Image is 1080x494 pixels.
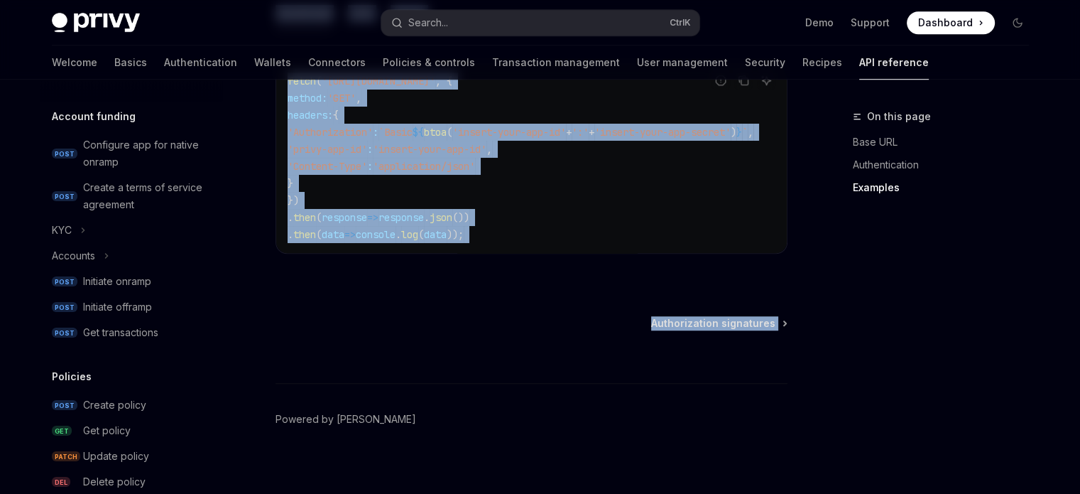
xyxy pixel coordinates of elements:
span: response [378,211,424,224]
a: Dashboard [907,11,995,34]
span: ( [447,126,452,139]
span: ':' [572,126,589,139]
div: Delete policy [83,473,146,490]
a: POSTConfigure app for native onramp [40,132,222,175]
a: POSTInitiate onramp [40,269,222,294]
button: Open search [381,10,699,36]
span: ()) [452,211,469,224]
span: POST [52,276,77,287]
span: . [396,228,401,241]
span: ${ [413,126,424,139]
a: Security [745,45,785,80]
span: ( [418,228,424,241]
span: POST [52,302,77,313]
button: Toggle Accounts section [40,243,222,269]
div: Initiate onramp [83,273,151,290]
span: headers: [288,109,333,122]
a: Transaction management [492,45,620,80]
span: , { [435,75,452,87]
span: PATCH [52,451,80,462]
a: Recipes [802,45,842,80]
a: Wallets [254,45,291,80]
span: btoa [424,126,447,139]
span: ( [316,228,322,241]
span: . [288,228,293,241]
span: Dashboard [918,16,973,30]
span: fetch [288,75,316,87]
span: } [288,177,293,190]
span: POST [52,191,77,202]
span: }) [288,194,299,207]
span: ) [731,126,736,139]
div: Get policy [83,422,131,439]
span: 'Content-Type' [288,160,367,173]
span: . [288,211,293,224]
a: PATCHUpdate policy [40,444,222,469]
span: POST [52,149,77,159]
span: console [356,228,396,241]
h5: Account funding [52,108,136,125]
a: API reference [859,45,929,80]
a: Examples [853,176,1040,199]
span: , [356,92,361,104]
span: . [424,211,430,224]
a: Authentication [164,45,237,80]
a: User management [637,45,728,80]
a: Basics [114,45,147,80]
span: 'privy-app-id' [288,143,367,156]
span: )); [447,228,464,241]
span: 'insert-your-app-secret' [594,126,731,139]
span: + [589,126,594,139]
button: Report incorrect code [711,71,730,90]
a: Powered by [PERSON_NAME] [276,412,416,426]
span: data [424,228,447,241]
span: DEL [52,477,70,488]
span: log [401,228,418,241]
span: : [373,126,378,139]
a: GETGet policy [40,418,222,444]
span: , [486,143,492,156]
a: Welcome [52,45,97,80]
div: Get transactions [83,324,158,341]
div: Update policy [83,448,149,465]
span: + [566,126,572,139]
a: Support [851,16,890,30]
span: 'GET' [327,92,356,104]
a: POSTGet transactions [40,320,222,345]
div: Create policy [83,397,146,414]
a: POSTCreate a terms of service agreement [40,175,222,218]
span: then [293,211,316,224]
button: Ask AI [757,71,775,90]
img: dark logo [52,13,140,33]
span: Ctrl K [670,17,691,28]
span: 'application/json' [373,160,475,173]
span: '[URL][DOMAIN_NAME]' [322,75,435,87]
span: On this page [867,108,931,125]
span: => [344,228,356,241]
span: 'insert-your-app-id' [373,143,486,156]
h5: Policies [52,368,92,385]
span: json [430,211,452,224]
span: `Basic [378,126,413,139]
div: Accounts [52,247,95,264]
div: Configure app for native onramp [83,136,214,171]
span: POST [52,328,77,338]
span: Authorization signatures [651,316,775,331]
button: Toggle KYC section [40,218,222,243]
span: ` [742,126,748,139]
span: } [736,126,742,139]
div: Initiate offramp [83,299,152,316]
div: KYC [52,222,72,239]
a: POSTInitiate offramp [40,294,222,320]
span: GET [52,426,72,436]
span: then [293,228,316,241]
span: : [367,143,373,156]
span: , [748,126,753,139]
span: data [322,228,344,241]
span: POST [52,400,77,411]
span: : [367,160,373,173]
span: response [322,211,367,224]
span: 'Authorization' [288,126,373,139]
span: method: [288,92,327,104]
button: Toggle dark mode [1006,11,1029,34]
